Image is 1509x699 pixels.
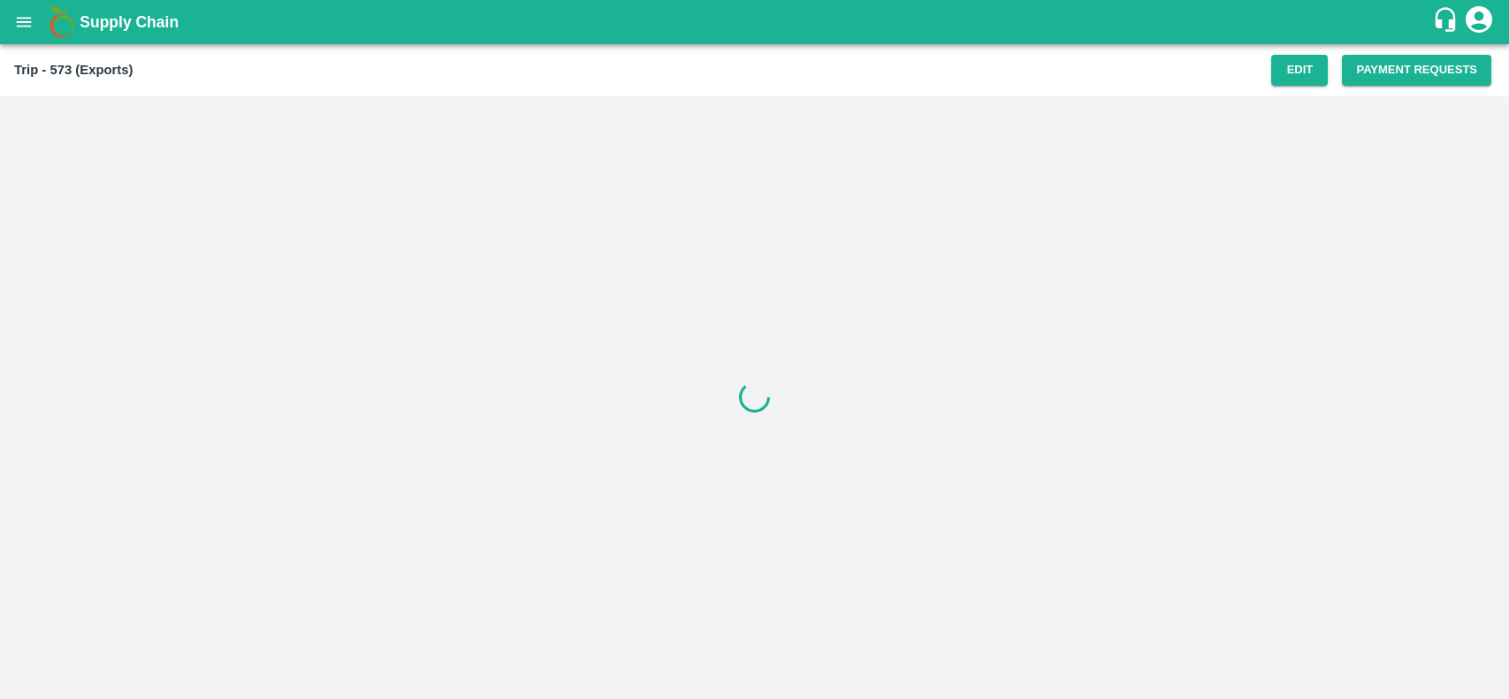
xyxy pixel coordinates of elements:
[1271,55,1328,86] button: Edit
[80,13,179,31] b: Supply Chain
[1432,6,1463,38] div: customer-support
[1342,55,1491,86] button: Payment Requests
[44,4,80,40] img: logo
[1463,4,1495,41] div: account of current user
[14,63,133,77] b: Trip - 573 (Exports)
[80,10,1432,34] a: Supply Chain
[4,2,44,42] button: open drawer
